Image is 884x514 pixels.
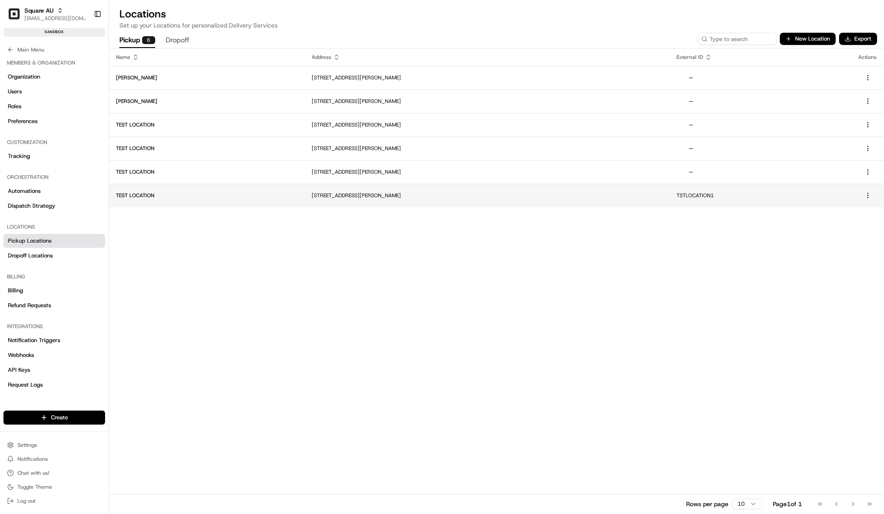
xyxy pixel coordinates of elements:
[116,145,298,152] p: TEST LOCATION
[858,54,877,61] div: Actions
[116,54,298,61] div: Name
[9,83,24,99] img: 1736555255976-a54dd68f-1ca7-489b-9aae-adbdc363a1c4
[3,149,105,163] a: Tracking
[3,363,105,377] a: API Keys
[119,21,874,30] p: Set up your Locations for personalized Delivery Services
[3,481,105,493] button: Toggle Theme
[8,287,23,295] span: Billing
[8,366,30,374] span: API Keys
[24,15,87,22] button: [EMAIL_ADDRESS][DOMAIN_NAME]
[8,103,21,110] span: Roles
[3,348,105,362] a: Webhooks
[689,121,844,128] p: —
[23,56,144,65] input: Clear
[677,192,844,199] p: TSTLOCATION1
[3,333,105,347] a: Notification Triggers
[686,500,728,508] p: Rows per page
[9,9,26,26] img: Nash
[3,170,105,184] div: Orchestration
[3,284,105,298] a: Billing
[312,74,663,81] p: [STREET_ADDRESS][PERSON_NAME]
[689,74,844,81] p: —
[116,121,298,128] p: TEST LOCATION
[116,168,298,175] p: TEST LOCATION
[3,378,105,392] a: Request Logs
[5,123,70,139] a: 📗Knowledge Base
[9,35,159,49] p: Welcome 👋
[3,439,105,451] button: Settings
[7,7,21,21] img: Square AU
[116,74,298,81] p: [PERSON_NAME]
[8,88,22,96] span: Users
[773,500,802,508] div: Page 1 of 1
[8,351,34,359] span: Webhooks
[87,148,105,154] span: Pylon
[8,202,55,210] span: Dispatch Strategy
[3,114,105,128] a: Preferences
[3,249,105,263] a: Dropoff Locations
[8,381,43,389] span: Request Logs
[3,85,105,99] a: Users
[8,73,40,81] span: Organization
[3,70,105,84] a: Organization
[3,56,105,70] div: Members & Organization
[116,192,298,199] p: TEST LOCATION
[148,86,159,96] button: Start new chat
[3,453,105,465] button: Notifications
[30,83,143,92] div: Start new chat
[30,92,110,99] div: We're available if you need us!
[3,270,105,284] div: Billing
[70,123,143,139] a: 💻API Documentation
[312,98,663,105] p: [STREET_ADDRESS][PERSON_NAME]
[689,98,844,105] p: —
[3,28,105,37] div: sandbox
[3,234,105,248] a: Pickup Locations
[142,36,155,44] div: 6
[61,147,105,154] a: Powered byPylon
[3,199,105,213] a: Dispatch Strategy
[3,411,105,425] button: Create
[8,336,60,344] span: Notification Triggers
[312,168,663,175] p: [STREET_ADDRESS][PERSON_NAME]
[312,121,663,128] p: [STREET_ADDRESS][PERSON_NAME]
[119,7,874,21] h2: Locations
[698,33,776,45] input: Type to search
[8,252,53,260] span: Dropoff Locations
[82,127,140,135] span: API Documentation
[8,117,37,125] span: Preferences
[74,127,81,134] div: 💻
[17,46,44,53] span: Main Menu
[17,483,52,490] span: Toggle Theme
[8,152,30,160] span: Tracking
[17,469,49,476] span: Chat with us!
[689,145,844,152] p: —
[17,442,37,449] span: Settings
[3,495,105,507] button: Log out
[312,145,663,152] p: [STREET_ADDRESS][PERSON_NAME]
[17,456,48,463] span: Notifications
[3,3,90,24] button: Square AUSquare AU[EMAIL_ADDRESS][DOMAIN_NAME]
[689,168,844,175] p: —
[677,54,844,61] div: External ID
[8,187,41,195] span: Automations
[17,127,67,135] span: Knowledge Base
[119,33,155,48] button: Pickup
[51,414,68,421] span: Create
[8,302,51,309] span: Refund Requests
[3,99,105,113] a: Roles
[839,33,877,45] button: Export
[780,33,836,45] button: New Location
[24,6,54,15] button: Square AU
[312,192,663,199] p: [STREET_ADDRESS][PERSON_NAME]
[3,298,105,312] a: Refund Requests
[17,497,35,504] span: Log out
[3,319,105,333] div: Integrations
[3,467,105,479] button: Chat with us!
[166,33,189,48] button: Dropoff
[8,237,51,245] span: Pickup Locations
[116,98,298,105] p: [PERSON_NAME]
[3,44,105,56] button: Main Menu
[3,184,105,198] a: Automations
